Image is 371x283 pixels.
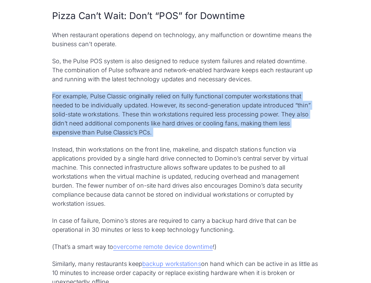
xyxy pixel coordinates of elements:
p: So, the Pulse POS system is also designed to reduce system failures and related downtime. The com... [52,57,319,84]
p: When restaurant operations depend on technology, any malfunction or downtime means the business c... [52,30,319,49]
a: overcome remote device downtime [113,243,212,251]
p: In case of failure, Domino’s stores are required to carry a backup hard drive that can be operati... [52,216,319,234]
h2: Pizza Can’t Wait: Don’t “POS” for Downtime [52,9,319,22]
p: (That’s a smart way to !) [52,242,319,251]
a: backup workstations [142,260,201,268]
p: Instead, thin workstations on the front line, makeline, and dispatch stations function via applic... [52,145,319,208]
p: For example, Pulse Classic originally relied on fully functional computer workstations that neede... [52,92,319,137]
